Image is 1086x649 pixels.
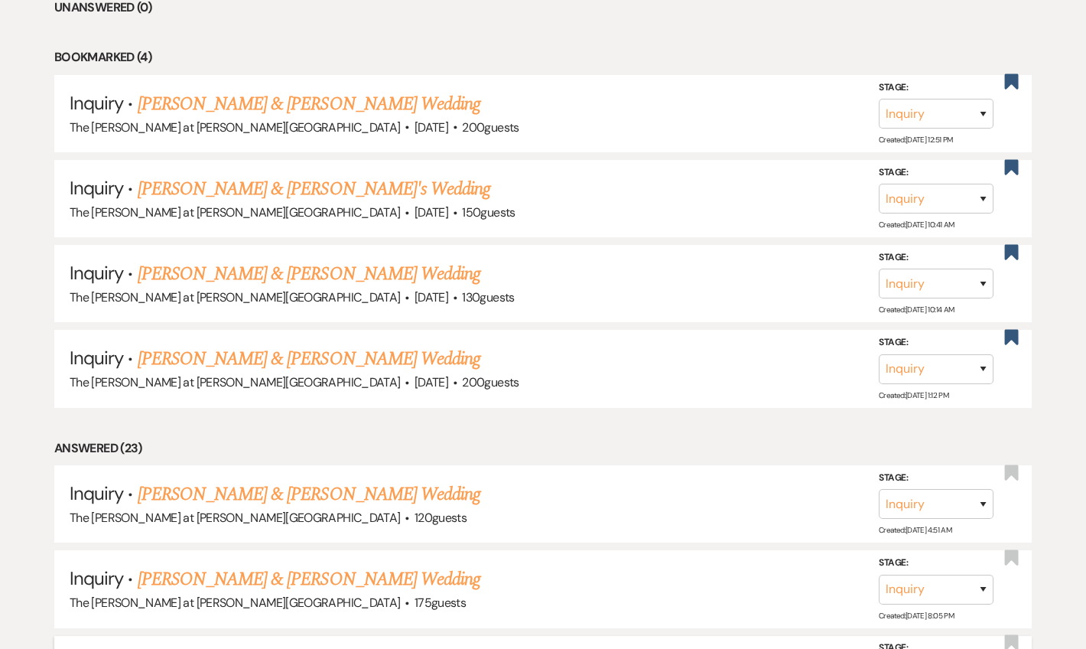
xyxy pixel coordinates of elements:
[138,345,480,373] a: [PERSON_NAME] & [PERSON_NAME] Wedding
[879,470,993,487] label: Stage:
[70,204,400,220] span: The [PERSON_NAME] at [PERSON_NAME][GEOGRAPHIC_DATA]
[138,175,491,203] a: [PERSON_NAME] & [PERSON_NAME]'s Wedding
[54,47,1032,67] li: Bookmarked (4)
[879,390,948,400] span: Created: [DATE] 1:12 PM
[879,305,954,315] span: Created: [DATE] 10:14 AM
[879,220,954,230] span: Created: [DATE] 10:41 AM
[70,119,400,135] span: The [PERSON_NAME] at [PERSON_NAME][GEOGRAPHIC_DATA]
[462,374,519,390] span: 200 guests
[70,510,400,526] span: The [PERSON_NAME] at [PERSON_NAME][GEOGRAPHIC_DATA]
[138,481,480,508] a: [PERSON_NAME] & [PERSON_NAME] Wedding
[415,374,448,390] span: [DATE]
[70,595,400,611] span: The [PERSON_NAME] at [PERSON_NAME][GEOGRAPHIC_DATA]
[70,374,400,390] span: The [PERSON_NAME] at [PERSON_NAME][GEOGRAPHIC_DATA]
[879,334,993,351] label: Stage:
[415,289,448,305] span: [DATE]
[54,439,1032,458] li: Answered (23)
[70,346,123,370] span: Inquiry
[879,611,954,621] span: Created: [DATE] 8:05 PM
[138,90,480,118] a: [PERSON_NAME] & [PERSON_NAME] Wedding
[879,79,993,96] label: Stage:
[879,525,951,535] span: Created: [DATE] 4:51 AM
[415,510,467,526] span: 120 guests
[879,249,993,266] label: Stage:
[879,165,993,181] label: Stage:
[138,566,480,593] a: [PERSON_NAME] & [PERSON_NAME] Wedding
[879,135,952,145] span: Created: [DATE] 12:51 PM
[415,204,448,220] span: [DATE]
[415,595,466,611] span: 175 guests
[70,176,123,200] span: Inquiry
[462,119,519,135] span: 200 guests
[70,261,123,285] span: Inquiry
[138,260,480,288] a: [PERSON_NAME] & [PERSON_NAME] Wedding
[70,566,123,590] span: Inquiry
[462,289,514,305] span: 130 guests
[70,91,123,115] span: Inquiry
[415,119,448,135] span: [DATE]
[879,555,993,572] label: Stage:
[70,289,400,305] span: The [PERSON_NAME] at [PERSON_NAME][GEOGRAPHIC_DATA]
[462,204,515,220] span: 150 guests
[70,481,123,505] span: Inquiry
